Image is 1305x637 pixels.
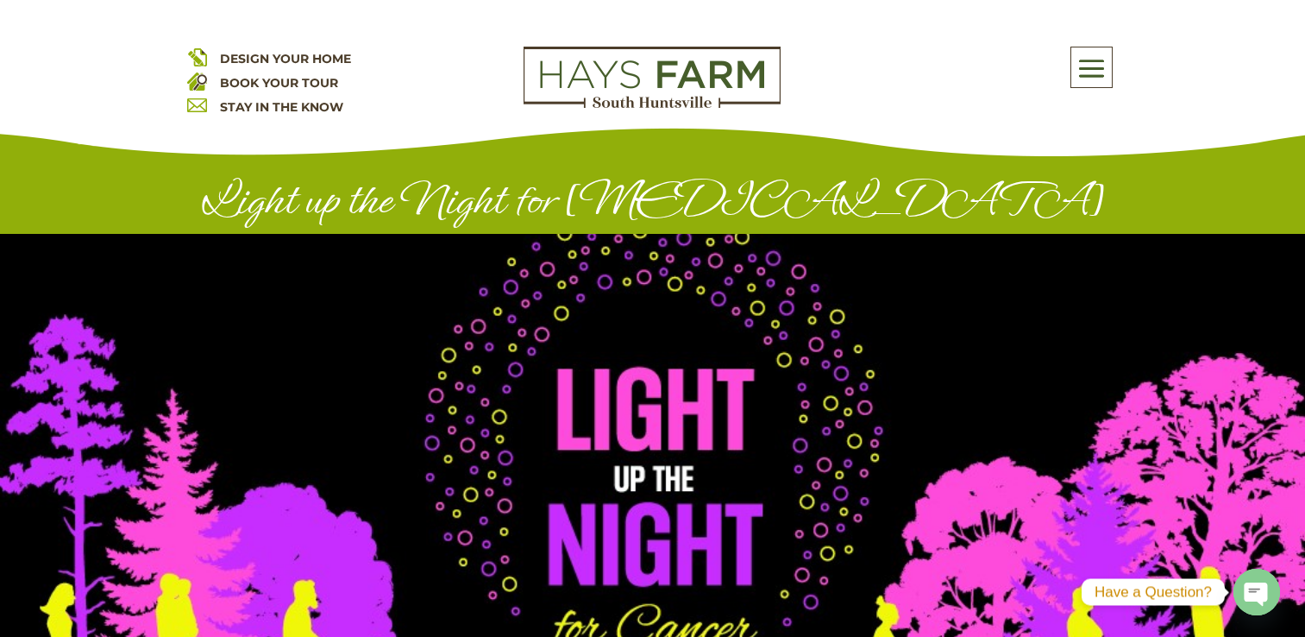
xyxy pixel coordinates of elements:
[220,99,343,115] a: STAY IN THE KNOW
[524,47,781,109] img: Logo
[220,75,338,91] a: BOOK YOUR TOUR
[524,97,781,112] a: hays farm homes huntsville development
[187,71,207,91] img: book your home tour
[187,174,1119,234] h1: Light up the Night for [MEDICAL_DATA]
